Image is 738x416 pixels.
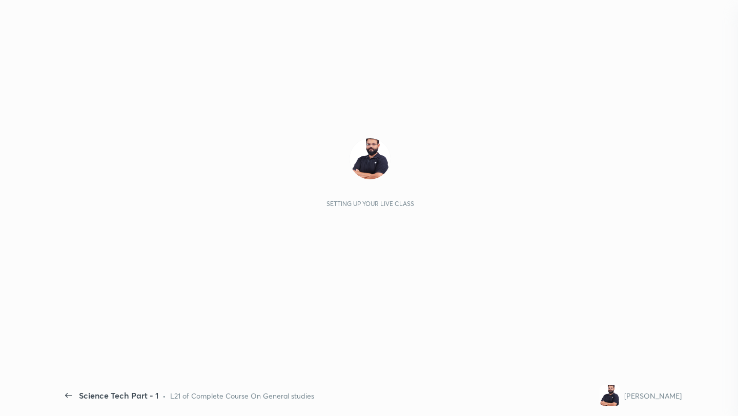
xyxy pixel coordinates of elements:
[170,390,314,401] div: L21 of Complete Course On General studies
[600,385,620,406] img: 2e1776e2a17a458f8f2ae63657c11f57.jpg
[326,200,414,207] div: Setting up your live class
[162,390,166,401] div: •
[624,390,682,401] div: [PERSON_NAME]
[79,389,158,402] div: Science Tech Part - 1
[350,138,391,179] img: 2e1776e2a17a458f8f2ae63657c11f57.jpg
